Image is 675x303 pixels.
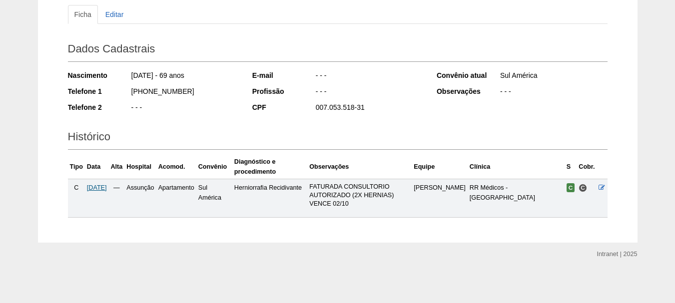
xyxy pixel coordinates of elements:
[499,70,608,83] div: Sul América
[232,155,307,179] th: Diagnóstico e procedimento
[196,155,232,179] th: Convênio
[68,5,98,24] a: Ficha
[468,155,565,179] th: Clínica
[597,249,638,259] div: Intranet | 2025
[196,179,232,217] td: Sul América
[232,179,307,217] td: Herniorrafia Recidivante
[109,179,125,217] td: —
[99,5,130,24] a: Editar
[68,70,130,80] div: Nascimento
[309,183,410,208] p: FATURADA CONSULTORIO AUTORIZADO (2X HERNIAS) VENCE 02/10
[124,155,156,179] th: Hospital
[68,39,608,62] h2: Dados Cadastrais
[156,155,196,179] th: Acomod.
[499,86,608,99] div: - - -
[85,155,109,179] th: Data
[130,86,239,99] div: [PHONE_NUMBER]
[412,179,468,217] td: [PERSON_NAME]
[577,155,597,179] th: Cobr.
[437,70,499,80] div: Convênio atual
[252,86,315,96] div: Profissão
[315,70,423,83] div: - - -
[68,86,130,96] div: Telefone 1
[579,184,587,192] span: Consultório
[130,70,239,83] div: [DATE] - 69 anos
[124,179,156,217] td: Assunção
[315,102,423,115] div: 007.053.518-31
[315,86,423,99] div: - - -
[130,102,239,115] div: - - -
[68,155,85,179] th: Tipo
[468,179,565,217] td: RR Médicos - [GEOGRAPHIC_DATA]
[252,70,315,80] div: E-mail
[156,179,196,217] td: Apartamento
[70,183,83,193] div: C
[68,102,130,112] div: Telefone 2
[565,155,577,179] th: S
[87,184,107,191] a: [DATE]
[109,155,125,179] th: Alta
[412,155,468,179] th: Equipe
[68,127,608,150] h2: Histórico
[567,183,575,192] span: Confirmada
[307,155,412,179] th: Observações
[252,102,315,112] div: CPF
[437,86,499,96] div: Observações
